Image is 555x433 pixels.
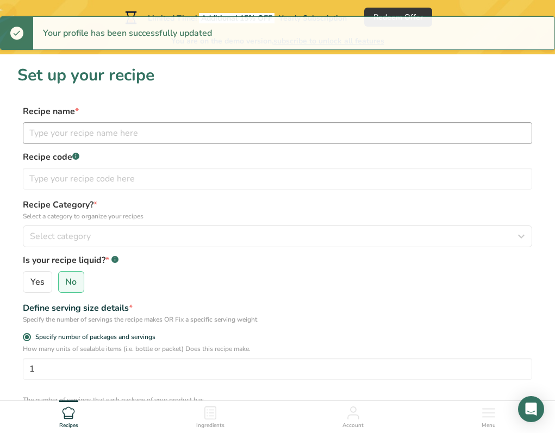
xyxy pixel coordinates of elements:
h1: Set up your recipe [17,63,538,87]
input: Type your recipe code here [23,168,532,190]
div: Your profile has been successfully updated [33,17,222,49]
span: Additional 15% OFF [199,13,275,23]
label: Recipe name [23,105,532,118]
p: Select a category to organize your recipes [23,211,532,221]
label: Recipe Category? [23,198,532,221]
a: Recipes [59,401,78,430]
span: Specify number of packages and servings [31,333,155,341]
span: Ingredients [196,422,225,430]
span: Menu [482,422,496,430]
div: Limited Time! [123,11,347,24]
span: Select category [30,230,91,243]
span: Recipes [59,422,78,430]
span: Redeem Offer [373,11,423,23]
span: Yes [30,277,45,287]
button: Redeem Offer [364,8,432,27]
a: Account [342,401,364,430]
a: Ingredients [196,401,225,430]
p: The number of servings that each package of your product has. [23,395,532,405]
div: Specify the number of servings the recipe makes OR Fix a specific serving weight [23,315,532,324]
button: Select category [23,225,532,247]
span: Account [342,422,364,430]
div: Define serving size details [23,302,532,315]
input: Type your recipe name here [23,122,532,144]
div: Open Intercom Messenger [518,396,544,422]
label: Recipe code [23,150,532,164]
p: How many units of sealable items (i.e. bottle or packet) Does this recipe make. [23,344,532,354]
span: Yearly Subscription [279,13,347,23]
label: Is your recipe liquid? [23,254,532,267]
span: No [65,277,77,287]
